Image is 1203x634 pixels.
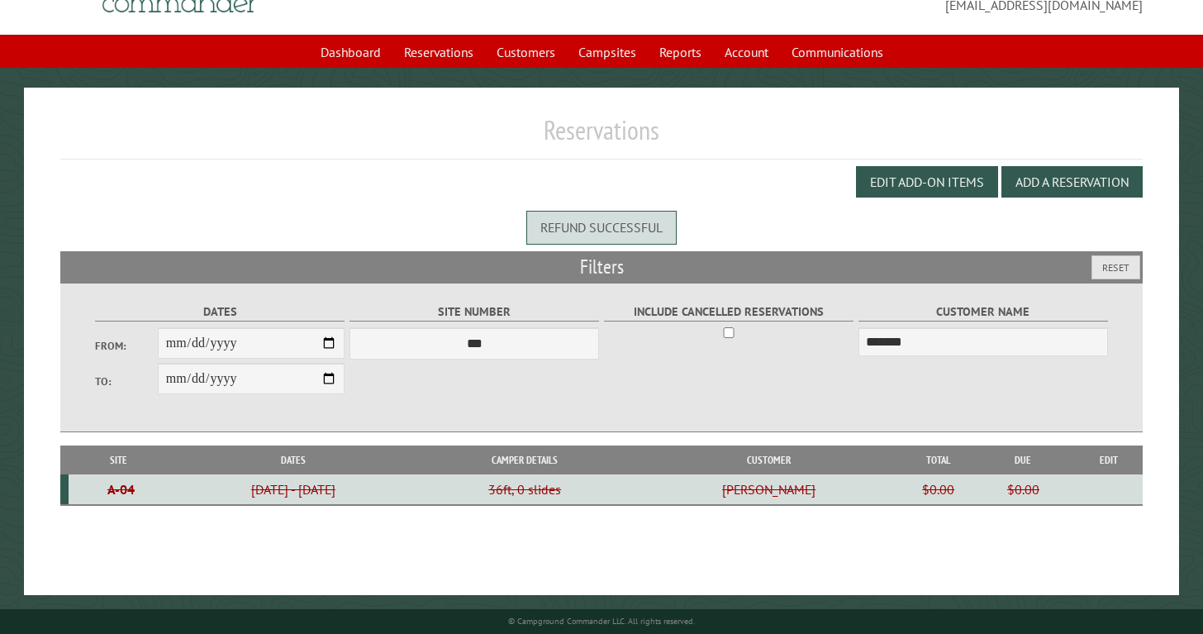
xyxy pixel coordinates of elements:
[508,616,695,627] small: © Campground Commander LLC. All rights reserved.
[172,481,414,498] div: [DATE] - [DATE]
[169,446,417,474] th: Dates
[75,481,167,498] div: A-04
[311,36,391,68] a: Dashboard
[906,446,972,474] th: Total
[649,36,711,68] a: Reports
[95,303,345,322] label: Dates
[349,303,599,322] label: Site Number
[972,446,1075,474] th: Due
[60,251,1143,283] h2: Filters
[1091,255,1140,279] button: Reset
[972,474,1075,505] td: $0.00
[858,303,1108,322] label: Customer Name
[782,36,893,68] a: Communications
[715,36,778,68] a: Account
[417,474,633,505] td: 36ft, 0 slides
[417,446,633,474] th: Camper Details
[856,166,998,198] button: Edit Add-on Items
[95,374,157,389] label: To:
[95,338,157,354] label: From:
[394,36,483,68] a: Reservations
[604,303,854,322] label: Include Cancelled Reservations
[60,114,1143,160] h1: Reservations
[1075,446,1143,474] th: Edit
[526,211,677,244] div: Refund successful
[568,36,646,68] a: Campsites
[633,446,906,474] th: Customer
[69,446,169,474] th: Site
[487,36,565,68] a: Customers
[633,474,906,505] td: [PERSON_NAME]
[1001,166,1143,198] button: Add a Reservation
[906,474,972,505] td: $0.00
